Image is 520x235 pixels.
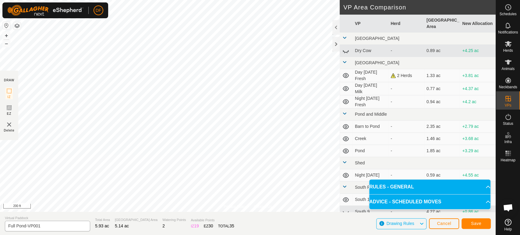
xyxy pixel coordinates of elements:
[460,95,496,108] td: +4.2 ac
[5,121,13,128] img: VP
[13,22,21,30] button: Map Layers
[4,78,14,82] div: DRAW
[5,216,90,221] span: Virtual Paddock
[391,172,422,178] div: -
[391,209,422,215] div: -
[8,95,11,99] span: IZ
[460,69,496,82] td: +3.81 ac
[504,227,512,231] span: Help
[162,217,186,223] span: Watering Points
[424,82,460,95] td: 0.77 ac
[204,223,213,229] div: EZ
[460,82,496,95] td: +4.37 ac
[471,221,481,226] span: Save
[352,169,388,181] td: Night [DATE]
[460,145,496,157] td: +3.29 ac
[429,218,459,229] button: Cancel
[369,183,414,191] span: RULES - GENERAL
[460,133,496,145] td: +3.68 ac
[424,133,460,145] td: 1.46 ac
[352,95,388,108] td: Night [DATE] Fresh
[3,40,10,47] button: –
[437,221,451,226] span: Cancel
[424,206,460,218] td: 4.27 ac
[355,160,365,165] span: Shed
[460,121,496,133] td: +2.79 ac
[352,45,388,57] td: Dry Cow
[254,204,272,209] a: Contact Us
[391,148,422,154] div: -
[391,86,422,92] div: -
[4,128,15,133] span: Delete
[501,158,515,162] span: Heatmap
[352,121,388,133] td: Barn to Pond
[96,7,101,14] span: DF
[7,5,83,16] img: Gallagher Logo
[162,223,165,228] span: 2
[352,133,388,145] td: Creek
[224,204,246,209] a: Privacy Policy
[424,121,460,133] td: 2.35 ac
[355,112,387,117] span: Pond and Middle
[391,47,422,54] div: -
[498,30,518,34] span: Notifications
[369,198,441,205] span: ADVICE - SCHEDULED MOVES
[460,15,496,33] th: New Allocation
[424,69,460,82] td: 1.33 ac
[191,218,234,223] span: Available Points
[503,122,513,125] span: Status
[460,206,496,218] td: +0.86 ac
[424,145,460,157] td: 1.85 ac
[194,223,199,228] span: 19
[391,123,422,130] div: -
[115,217,157,223] span: [GEOGRAPHIC_DATA] Area
[460,169,496,181] td: +4.55 ac
[355,60,399,65] span: [GEOGRAPHIC_DATA]
[424,95,460,108] td: 0.94 ac
[496,216,520,233] a: Help
[391,135,422,142] div: -
[499,198,517,217] div: Open chat
[499,85,517,89] span: Neckbands
[115,223,129,228] span: 5.14 ac
[462,218,491,229] button: Save
[355,185,384,190] span: South Paddock
[95,223,109,228] span: 5.93 ac
[391,99,422,105] div: -
[352,69,388,82] td: Day [DATE] Fresh
[208,223,213,228] span: 30
[352,82,388,95] td: Day [DATE] Milk
[3,22,10,29] button: Reset Map
[352,145,388,157] td: Pond
[424,169,460,181] td: 0.59 ac
[388,15,424,33] th: Herd
[352,194,388,206] td: South 10
[352,206,388,218] td: South 9
[3,32,10,39] button: +
[352,15,388,33] th: VP
[95,217,110,223] span: Total Area
[355,36,399,41] span: [GEOGRAPHIC_DATA]
[504,140,511,144] span: Infra
[218,223,234,229] div: TOTAL
[7,111,12,116] span: EZ
[424,45,460,57] td: 0.89 ac
[369,195,490,209] p-accordion-header: ADVICE - SCHEDULED MOVES
[504,103,511,107] span: VPs
[191,223,199,229] div: IZ
[503,49,513,52] span: Herds
[343,4,496,11] h2: VP Area Comparison
[424,15,460,33] th: [GEOGRAPHIC_DATA] Area
[501,67,515,71] span: Animals
[460,45,496,57] td: +4.25 ac
[229,223,234,228] span: 35
[499,12,516,16] span: Schedules
[386,221,414,226] span: Drawing Rules
[391,72,422,79] div: 2 Herds
[369,180,490,194] p-accordion-header: RULES - GENERAL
